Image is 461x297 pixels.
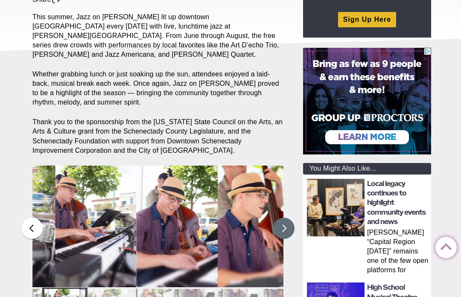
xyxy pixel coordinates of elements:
a: Local legacy continues to highlight community events and news [367,180,426,226]
p: [PERSON_NAME] “Capital Region [DATE]” remains one of the few open platforms for everyday voices S... [367,228,429,277]
p: Thank you to the sponsorship from the [US_STATE] State Council on the Arts, an Arts & Culture gra... [32,117,283,155]
img: thumbnail: Local legacy continues to highlight community events and news [307,179,365,236]
a: Sign Up Here [338,12,396,27]
div: You Might Also Like... [303,163,431,175]
button: Previous slide [21,218,43,239]
a: Back to Top [435,237,452,254]
button: Next slide [273,218,295,239]
p: Whether grabbing lunch or just soaking up the sun, attendees enjoyed a laid-back, musical break e... [32,70,283,107]
iframe: Advertisement [303,48,431,154]
p: This summer, Jazz on [PERSON_NAME] lit up downtown [GEOGRAPHIC_DATA] every [DATE] with live, lunc... [32,12,283,59]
